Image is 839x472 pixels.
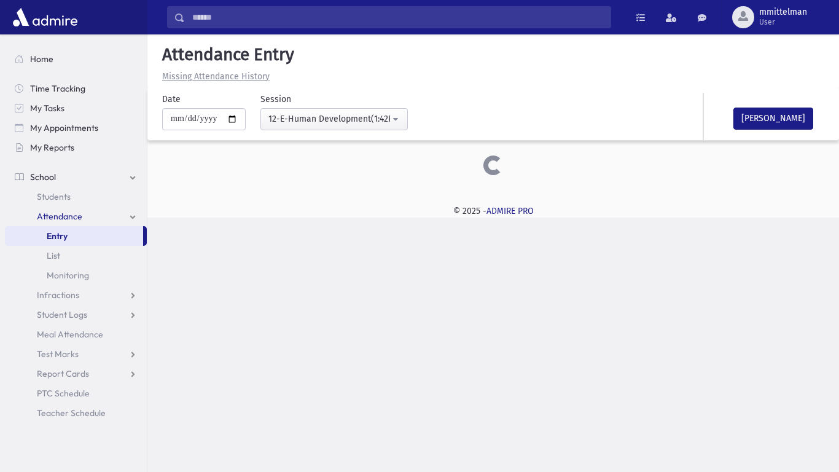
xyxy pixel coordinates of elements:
label: Session [260,93,291,106]
button: 12-E-Human Development(1:42PM-2:22PM) [260,108,408,130]
span: My Reports [30,142,74,153]
span: PTC Schedule [37,388,90,399]
a: Attendance [5,206,147,226]
a: School [5,167,147,187]
a: Time Tracking [5,79,147,98]
button: [PERSON_NAME] [733,108,813,130]
span: Student Logs [37,309,87,320]
a: Monitoring [5,265,147,285]
u: Missing Attendance History [162,71,270,82]
label: Date [162,93,181,106]
span: Infractions [37,289,79,301]
div: © 2025 - [167,205,819,218]
a: Teacher Schedule [5,403,147,423]
a: Missing Attendance History [157,71,270,82]
h5: Attendance Entry [157,44,829,65]
a: Home [5,49,147,69]
span: Time Tracking [30,83,85,94]
span: Home [30,53,53,65]
img: AdmirePro [10,5,80,29]
span: Report Cards [37,368,89,379]
span: Entry [47,230,68,242]
a: List [5,246,147,265]
span: Test Marks [37,348,79,360]
div: 12-E-Human Development(1:42PM-2:22PM) [268,112,390,125]
a: Infractions [5,285,147,305]
span: Students [37,191,71,202]
a: PTC Schedule [5,383,147,403]
span: My Appointments [30,122,98,133]
a: Entry [5,226,143,246]
a: Test Marks [5,344,147,364]
a: Students [5,187,147,206]
span: mmittelman [759,7,807,17]
a: Student Logs [5,305,147,324]
span: My Tasks [30,103,64,114]
a: My Tasks [5,98,147,118]
span: Meal Attendance [37,329,103,340]
span: Teacher Schedule [37,407,106,419]
a: Meal Attendance [5,324,147,344]
a: My Reports [5,138,147,157]
input: Search [185,6,611,28]
a: My Appointments [5,118,147,138]
span: Attendance [37,211,82,222]
span: School [30,171,56,183]
span: List [47,250,60,261]
span: User [759,17,807,27]
a: Report Cards [5,364,147,383]
a: ADMIRE PRO [486,206,534,216]
span: Monitoring [47,270,89,281]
